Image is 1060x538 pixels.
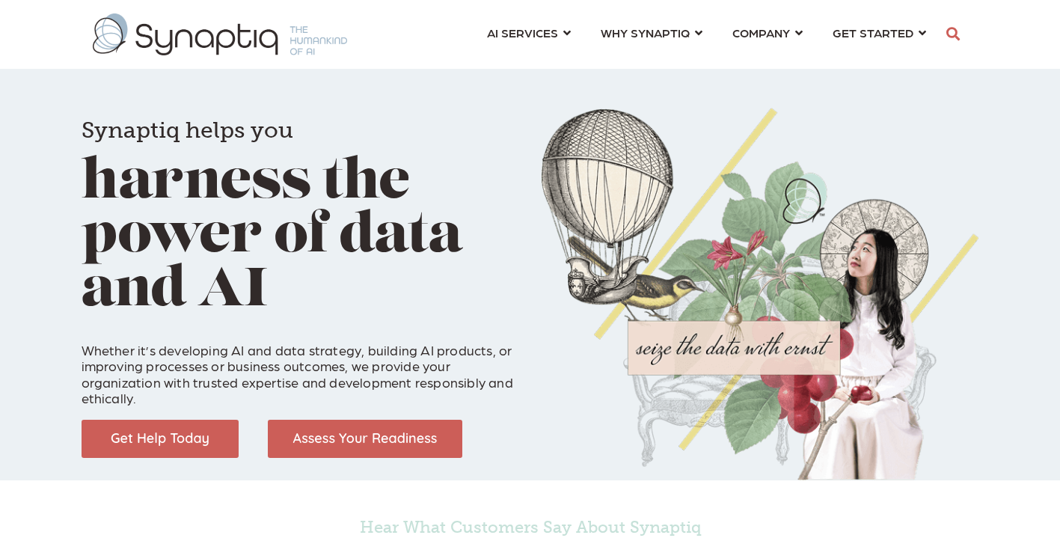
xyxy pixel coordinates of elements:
[833,22,913,43] span: GET STARTED
[126,518,934,537] h5: Hear What Customers Say About Synaptiq
[732,22,790,43] span: COMPANY
[833,19,926,46] a: GET STARTED
[732,19,803,46] a: COMPANY
[82,97,519,319] h1: harness the power of data and AI
[542,108,979,480] img: Collage of girl, balloon, bird, and butterfly, with seize the data with ernst text
[82,325,519,406] p: Whether it’s developing AI and data strategy, building AI products, or improving processes or bus...
[268,420,462,458] img: Assess Your Readiness
[472,7,941,61] nav: menu
[93,13,347,55] img: synaptiq logo-1
[487,22,558,43] span: AI SERVICES
[601,22,690,43] span: WHY SYNAPTIQ
[601,19,702,46] a: WHY SYNAPTIQ
[82,420,239,458] img: Get Help Today
[82,117,293,144] span: Synaptiq helps you
[487,19,571,46] a: AI SERVICES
